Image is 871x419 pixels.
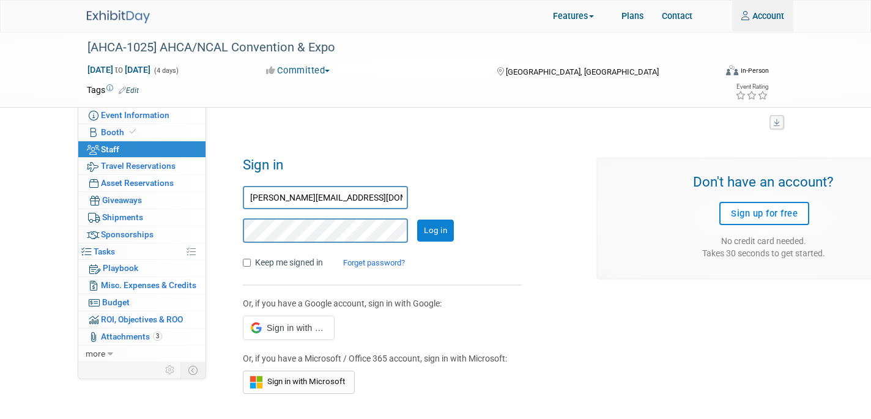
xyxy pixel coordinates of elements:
[101,144,119,154] span: Staff
[78,124,206,141] a: Booth
[325,258,405,267] a: Forget password?
[243,298,442,308] span: Or, if you have a Google account, sign in with Google:
[78,346,206,362] a: more
[670,64,769,82] div: Event Format
[83,37,711,59] div: [AHCA-1025] AHCA/NCAL Convention & Expo
[78,141,206,158] a: Staff
[101,280,196,290] span: Misc. Expenses & Credits
[78,192,206,209] a: Giveaways
[130,128,136,135] i: Booth reservation complete
[732,1,793,31] a: Account
[243,352,513,365] div: Or, if you have a Microsoft / Office 365 account, sign in with Microsoft:
[78,294,206,311] a: Budget
[160,362,181,378] td: Personalize Event Tab Strip
[267,322,327,334] span: Sign in with Google
[78,243,206,260] a: Tasks
[102,212,143,222] span: Shipments
[181,362,206,378] td: Toggle Event Tabs
[101,178,174,188] span: Asset Reservations
[262,64,335,77] button: Committed
[101,229,154,239] span: Sponsorships
[726,65,738,75] img: Format-Inperson.png
[113,65,125,75] span: to
[243,186,408,210] input: Email Address
[101,127,138,137] span: Booth
[243,157,578,180] h1: Sign in
[87,10,150,23] img: ExhibitDay
[102,297,130,307] span: Budget
[612,1,653,31] a: Plans
[263,377,345,386] span: Sign in with Microsoft
[243,316,335,340] div: Sign in with Google
[719,202,809,225] a: Sign up for free
[243,371,355,394] button: Sign in with Microsoft
[86,349,105,358] span: more
[506,67,659,76] span: [GEOGRAPHIC_DATA], [GEOGRAPHIC_DATA]
[119,86,139,95] a: Edit
[153,67,179,75] span: (4 days)
[87,64,151,75] span: [DATE] [DATE]
[101,314,183,324] span: ROI, Objectives & ROO
[735,84,768,90] div: Event Rating
[78,311,206,328] a: ROI, Objectives & ROO
[78,328,206,345] a: Attachments3
[78,260,206,276] a: Playbook
[417,220,454,242] input: Log in
[101,161,176,171] span: Travel Reservations
[78,209,206,226] a: Shipments
[544,2,612,32] a: Features
[78,158,206,174] a: Travel Reservations
[101,332,162,341] span: Attachments
[78,107,206,124] a: Event Information
[102,195,142,205] span: Giveaways
[101,110,169,120] span: Event Information
[653,1,702,31] a: Contact
[740,66,769,75] div: In-Person
[103,263,138,273] span: Playbook
[78,226,206,243] a: Sponsorships
[255,256,323,269] label: Keep me signed in
[78,175,206,191] a: Asset Reservations
[250,376,263,389] img: Sign in with Microsoft
[87,84,139,96] td: Tags
[153,332,162,341] span: 3
[78,277,206,294] a: Misc. Expenses & Credits
[94,247,115,256] span: Tasks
